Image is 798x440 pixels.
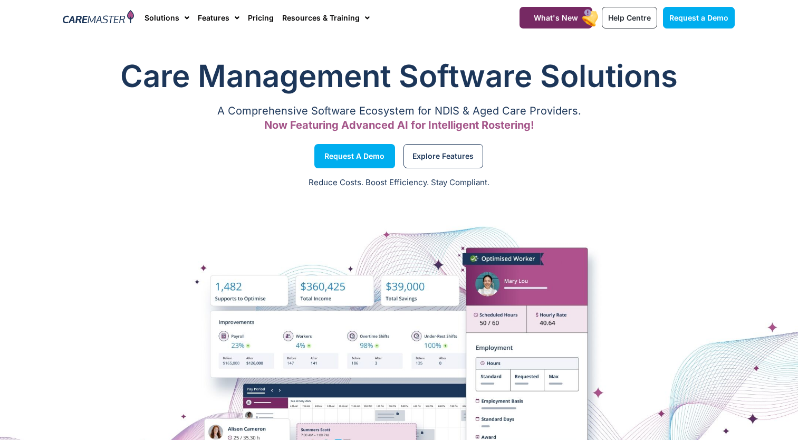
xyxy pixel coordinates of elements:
[324,154,384,159] span: Request a Demo
[608,13,651,22] span: Help Centre
[534,13,578,22] span: What's New
[63,55,735,97] h1: Care Management Software Solutions
[520,7,592,28] a: What's New
[63,10,134,26] img: CareMaster Logo
[412,154,474,159] span: Explore Features
[314,144,395,168] a: Request a Demo
[63,108,735,114] p: A Comprehensive Software Ecosystem for NDIS & Aged Care Providers.
[669,13,728,22] span: Request a Demo
[6,177,792,189] p: Reduce Costs. Boost Efficiency. Stay Compliant.
[264,119,534,131] span: Now Featuring Advanced AI for Intelligent Rostering!
[403,144,483,168] a: Explore Features
[602,7,657,28] a: Help Centre
[663,7,735,28] a: Request a Demo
